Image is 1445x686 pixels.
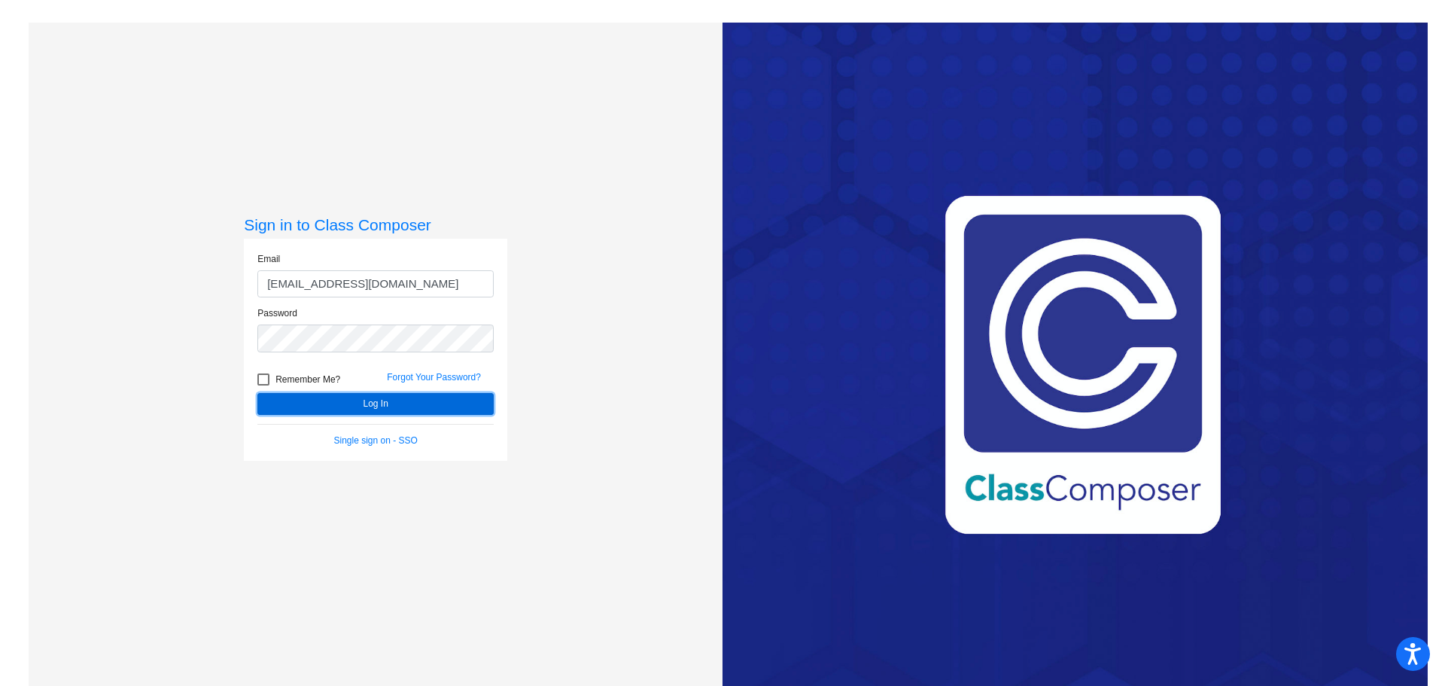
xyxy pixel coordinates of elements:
[334,435,418,446] a: Single sign on - SSO
[257,306,297,320] label: Password
[387,372,481,383] a: Forgot Your Password?
[257,252,280,266] label: Email
[257,393,494,415] button: Log In
[244,215,507,234] h3: Sign in to Class Composer
[275,370,340,389] span: Remember Me?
